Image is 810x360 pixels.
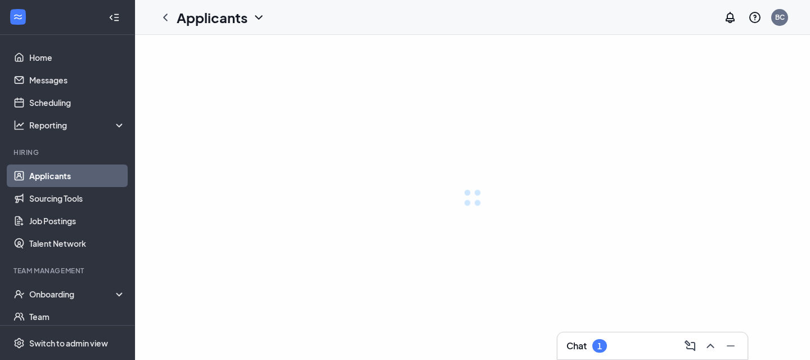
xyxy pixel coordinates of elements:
[13,119,25,131] svg: Analysis
[13,266,123,275] div: Team Management
[29,305,125,328] a: Team
[13,288,25,300] svg: UserCheck
[177,8,247,27] h1: Applicants
[566,340,587,352] h3: Chat
[29,288,126,300] div: Onboarding
[29,232,125,255] a: Talent Network
[159,11,172,24] svg: ChevronLeft
[721,337,739,355] button: Minimize
[13,337,25,349] svg: Settings
[724,339,737,353] svg: Minimize
[29,91,125,114] a: Scheduling
[13,148,123,157] div: Hiring
[29,187,125,210] a: Sourcing Tools
[704,339,717,353] svg: ChevronUp
[29,337,108,349] div: Switch to admin view
[109,12,120,23] svg: Collapse
[29,210,125,232] a: Job Postings
[252,11,265,24] svg: ChevronDown
[683,339,697,353] svg: ComposeMessage
[29,69,125,91] a: Messages
[29,165,125,187] a: Applicants
[12,11,24,23] svg: WorkstreamLogo
[29,46,125,69] a: Home
[723,11,737,24] svg: Notifications
[748,11,762,24] svg: QuestionInfo
[597,341,602,351] div: 1
[680,337,698,355] button: ComposeMessage
[775,12,785,22] div: BC
[700,337,718,355] button: ChevronUp
[29,119,126,131] div: Reporting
